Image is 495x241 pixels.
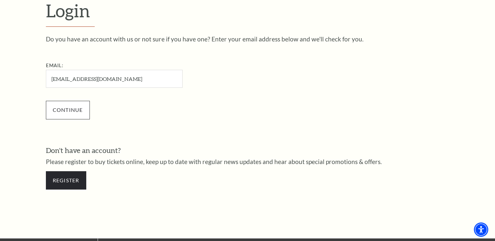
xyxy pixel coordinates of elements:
input: Submit button [46,101,90,119]
input: Required [46,70,183,88]
a: Register [46,171,86,189]
div: Accessibility Menu [474,222,488,237]
p: Please register to buy tickets online, keep up to date with regular news updates and hear about s... [46,158,449,165]
h3: Don't have an account? [46,145,449,156]
label: Email: [46,63,64,68]
p: Do you have an account with us or not sure if you have one? Enter your email address below and we... [46,36,449,42]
